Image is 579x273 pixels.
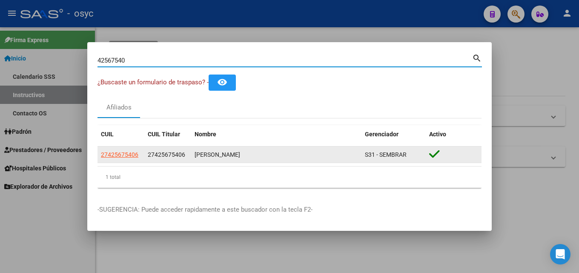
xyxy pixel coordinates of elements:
[97,205,482,215] p: -SUGERENCIA: Puede acceder rapidamente a este buscador con la tecla F2-
[101,151,138,158] span: 27425675406
[144,125,191,144] datatable-header-cell: CUIL Titular
[195,131,216,138] span: Nombre
[148,151,185,158] span: 27425675406
[101,131,114,138] span: CUIL
[472,52,482,63] mat-icon: search
[361,125,426,144] datatable-header-cell: Gerenciador
[365,151,407,158] span: S31 - SEMBRAR
[97,125,144,144] datatable-header-cell: CUIL
[426,125,482,144] datatable-header-cell: Activo
[97,167,482,188] div: 1 total
[191,125,361,144] datatable-header-cell: Nombre
[550,244,570,264] div: Open Intercom Messenger
[106,103,132,112] div: Afiliados
[429,131,446,138] span: Activo
[195,150,358,160] div: [PERSON_NAME]
[217,77,227,87] mat-icon: remove_red_eye
[97,78,209,86] span: ¿Buscaste un formulario de traspaso? -
[365,131,398,138] span: Gerenciador
[148,131,180,138] span: CUIL Titular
